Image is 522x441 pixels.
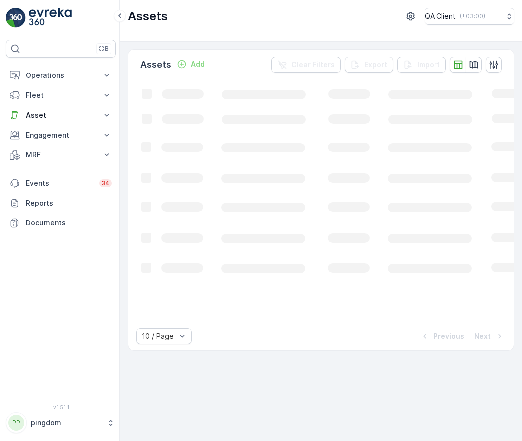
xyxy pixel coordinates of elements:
[417,60,440,70] p: Import
[26,198,112,208] p: Reports
[419,330,465,342] button: Previous
[434,331,464,341] p: Previous
[99,45,109,53] p: ⌘B
[6,404,116,410] span: v 1.51.1
[425,8,514,25] button: QA Client(+03:00)
[425,11,456,21] p: QA Client
[26,218,112,228] p: Documents
[140,58,171,72] p: Assets
[364,60,387,70] p: Export
[6,173,116,193] a: Events34
[291,60,335,70] p: Clear Filters
[345,57,393,73] button: Export
[26,178,93,188] p: Events
[271,57,341,73] button: Clear Filters
[397,57,446,73] button: Import
[473,330,506,342] button: Next
[26,71,96,80] p: Operations
[6,125,116,145] button: Engagement
[6,193,116,213] a: Reports
[26,90,96,100] p: Fleet
[474,331,491,341] p: Next
[6,105,116,125] button: Asset
[460,12,485,20] p: ( +03:00 )
[191,59,205,69] p: Add
[8,415,24,431] div: PP
[101,179,110,187] p: 34
[6,8,26,28] img: logo
[29,8,72,28] img: logo_light-DOdMpM7g.png
[128,8,168,24] p: Assets
[26,150,96,160] p: MRF
[6,213,116,233] a: Documents
[6,145,116,165] button: MRF
[26,130,96,140] p: Engagement
[31,418,102,428] p: pingdom
[6,412,116,433] button: PPpingdom
[6,66,116,85] button: Operations
[26,110,96,120] p: Asset
[173,58,209,70] button: Add
[6,85,116,105] button: Fleet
